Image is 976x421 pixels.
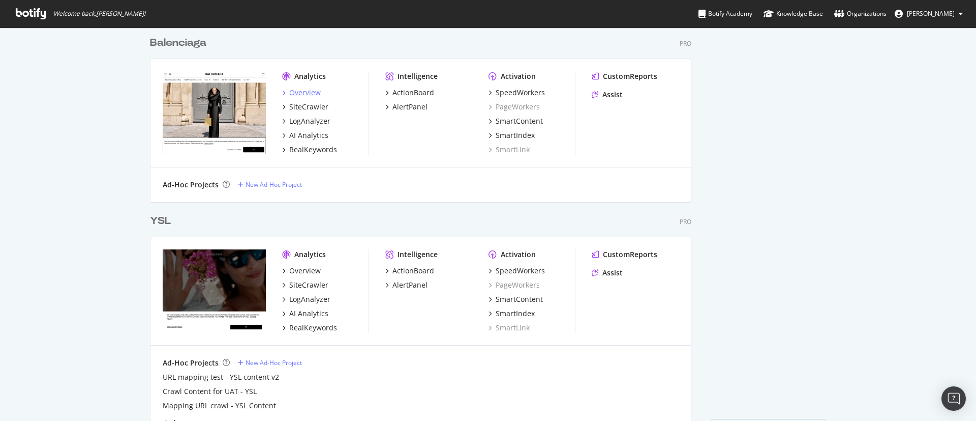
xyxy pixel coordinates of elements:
a: Balenciaga [150,36,210,50]
a: SmartIndex [489,130,535,141]
a: YSL [150,214,175,229]
a: Overview [282,266,321,276]
div: ActionBoard [392,88,434,98]
a: Overview [282,88,321,98]
a: SmartLink [489,323,530,333]
a: Assist [592,268,623,278]
div: Pro [680,39,691,48]
a: SmartContent [489,294,543,304]
a: Crawl Content for UAT - YSL [163,386,257,397]
a: CustomReports [592,71,657,81]
a: AI Analytics [282,308,328,319]
div: Activation [501,249,536,260]
div: AI Analytics [289,308,328,319]
div: SmartContent [496,116,543,126]
div: AI Analytics [289,130,328,141]
div: YSL [150,214,171,229]
div: CustomReports [603,249,657,260]
div: Intelligence [398,249,438,260]
a: SmartLink [489,145,530,155]
div: Analytics [294,71,326,81]
div: Pro [680,217,691,226]
div: New Ad-Hoc Project [246,180,302,189]
div: ActionBoard [392,266,434,276]
a: SpeedWorkers [489,266,545,276]
div: SiteCrawler [289,280,328,290]
div: LogAnalyzer [289,116,330,126]
div: Ad-Hoc Projects [163,180,219,190]
a: AI Analytics [282,130,328,141]
div: Overview [289,266,321,276]
div: SmartContent [496,294,543,304]
a: RealKeywords [282,323,337,333]
a: SiteCrawler [282,280,328,290]
div: Ad-Hoc Projects [163,358,219,368]
a: New Ad-Hoc Project [238,180,302,189]
div: RealKeywords [289,323,337,333]
div: Intelligence [398,71,438,81]
img: www.balenciaga.com [163,71,266,154]
div: SmartIndex [496,130,535,141]
a: AlertPanel [385,280,428,290]
div: Balenciaga [150,36,206,50]
div: Assist [602,90,623,100]
div: AlertPanel [392,280,428,290]
img: www.ysl.com [163,249,266,332]
div: RealKeywords [289,145,337,155]
div: AlertPanel [392,102,428,112]
div: Open Intercom Messenger [941,386,966,411]
div: Organizations [834,9,887,19]
a: Mapping URL crawl - YSL Content [163,401,276,411]
div: SpeedWorkers [496,266,545,276]
a: AlertPanel [385,102,428,112]
div: CustomReports [603,71,657,81]
a: CustomReports [592,249,657,260]
div: LogAnalyzer [289,294,330,304]
div: Overview [289,88,321,98]
a: PageWorkers [489,102,540,112]
div: New Ad-Hoc Project [246,358,302,367]
a: SmartContent [489,116,543,126]
div: SmartIndex [496,308,535,319]
a: URL mapping test - YSL content v2 [163,372,279,382]
span: Christopher Faron [907,9,955,18]
a: RealKeywords [282,145,337,155]
a: ActionBoard [385,266,434,276]
a: LogAnalyzer [282,116,330,126]
a: SpeedWorkers [489,88,545,98]
a: PageWorkers [489,280,540,290]
div: Botify Academy [698,9,752,19]
div: Analytics [294,249,326,260]
a: Assist [592,90,623,100]
div: Activation [501,71,536,81]
span: Welcome back, [PERSON_NAME] ! [53,10,145,18]
a: LogAnalyzer [282,294,330,304]
a: SiteCrawler [282,102,328,112]
a: New Ad-Hoc Project [238,358,302,367]
div: Knowledge Base [764,9,823,19]
a: ActionBoard [385,88,434,98]
button: [PERSON_NAME] [887,6,971,22]
div: Assist [602,268,623,278]
a: SmartIndex [489,308,535,319]
div: SpeedWorkers [496,88,545,98]
div: SiteCrawler [289,102,328,112]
